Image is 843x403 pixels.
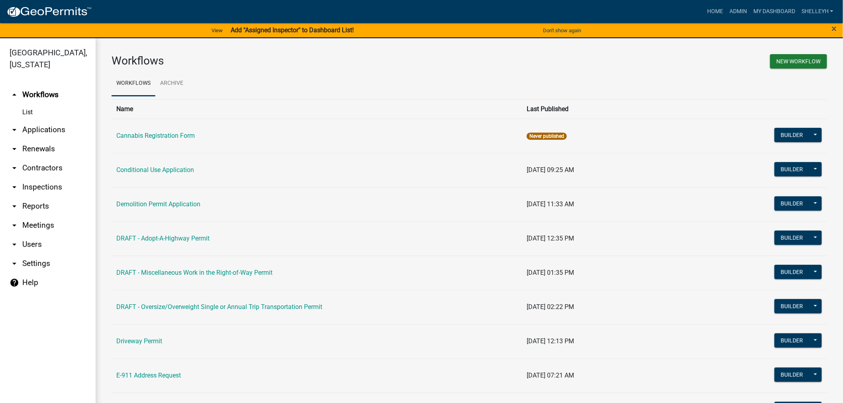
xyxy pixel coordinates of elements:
[116,200,200,208] a: Demolition Permit Application
[10,125,19,135] i: arrow_drop_down
[770,54,827,68] button: New Workflow
[527,337,574,345] span: [DATE] 12:13 PM
[10,182,19,192] i: arrow_drop_down
[231,26,354,34] strong: Add "Assigned Inspector" to Dashboard List!
[774,231,810,245] button: Builder
[10,144,19,154] i: arrow_drop_down
[527,372,574,379] span: [DATE] 07:21 AM
[774,299,810,313] button: Builder
[116,132,195,139] a: Cannabis Registration Form
[750,4,798,19] a: My Dashboard
[116,269,273,276] a: DRAFT - Miscellaneous Work in the Right-of-Way Permit
[774,333,810,348] button: Builder
[832,24,837,33] button: Close
[116,166,194,174] a: Conditional Use Application
[10,278,19,288] i: help
[527,303,574,311] span: [DATE] 02:22 PM
[155,71,188,96] a: Archive
[10,201,19,211] i: arrow_drop_down
[798,4,837,19] a: shelleyh
[774,265,810,279] button: Builder
[116,303,322,311] a: DRAFT - Oversize/Overweight Single or Annual Trip Transportation Permit
[522,99,717,119] th: Last Published
[116,337,162,345] a: Driveway Permit
[774,162,810,176] button: Builder
[10,90,19,100] i: arrow_drop_up
[10,259,19,268] i: arrow_drop_down
[527,269,574,276] span: [DATE] 01:35 PM
[726,4,750,19] a: Admin
[774,128,810,142] button: Builder
[10,163,19,173] i: arrow_drop_down
[116,372,181,379] a: E-911 Address Request
[704,4,726,19] a: Home
[527,235,574,242] span: [DATE] 12:35 PM
[116,235,210,242] a: DRAFT - Adopt-A-Highway Permit
[774,196,810,211] button: Builder
[10,240,19,249] i: arrow_drop_down
[208,24,226,37] a: View
[527,200,574,208] span: [DATE] 11:33 AM
[540,24,584,37] button: Don't show again
[112,99,522,119] th: Name
[112,71,155,96] a: Workflows
[112,54,463,68] h3: Workflows
[10,221,19,230] i: arrow_drop_down
[832,23,837,34] span: ×
[527,166,574,174] span: [DATE] 09:25 AM
[774,368,810,382] button: Builder
[527,133,567,140] span: Never published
